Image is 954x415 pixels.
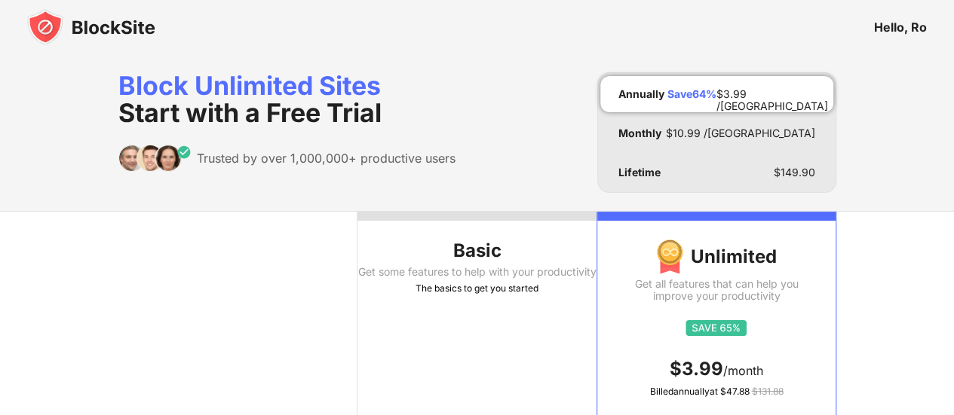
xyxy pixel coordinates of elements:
[615,384,817,399] div: Billed annually at $ 47.88
[618,88,664,100] div: Annually
[118,97,382,128] span: Start with a Free Trial
[27,9,155,45] img: blocksite-icon-black.svg
[686,320,747,336] img: save65.svg
[774,166,815,179] div: $ 149.90
[751,386,783,397] span: $ 131.88
[874,20,927,35] div: Hello, Ro
[656,239,683,275] img: img-premium-medal
[615,357,817,381] div: /month
[618,166,661,179] div: Lifetime
[197,151,456,166] div: Trusted by over 1,000,000+ productive users
[357,266,597,278] div: Get some features to help with your productivity
[667,88,716,100] div: Save 64 %
[357,281,597,296] div: The basics to get you started
[357,239,597,263] div: Basic
[615,239,817,275] div: Unlimited
[716,88,828,100] div: $ 3.99 /[GEOGRAPHIC_DATA]
[666,127,815,139] div: $ 10.99 /[GEOGRAPHIC_DATA]
[615,278,817,302] div: Get all features that can help you improve your productivity
[118,72,456,127] div: Block Unlimited Sites
[670,358,723,380] span: $ 3.99
[618,127,661,139] div: Monthly
[118,145,192,172] img: trusted-by.svg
